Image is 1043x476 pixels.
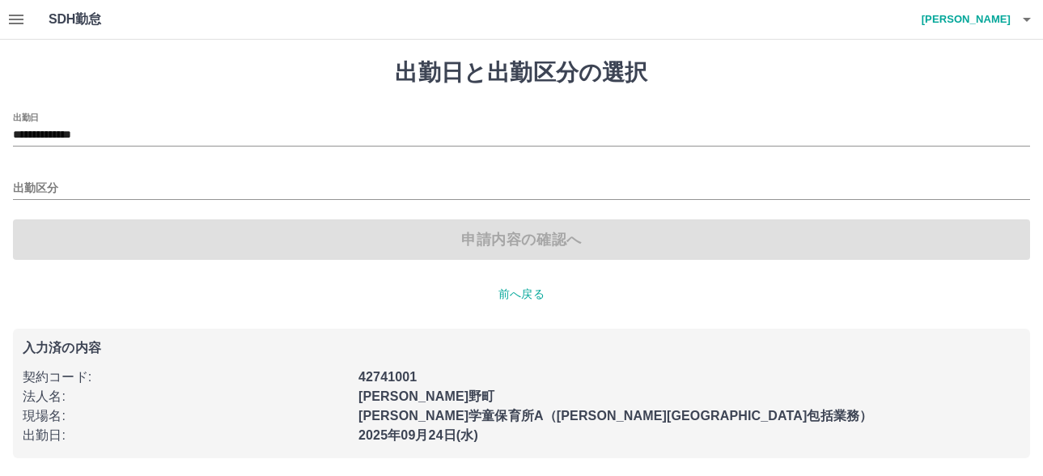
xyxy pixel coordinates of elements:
p: 出勤日 : [23,426,349,445]
b: [PERSON_NAME]学童保育所A（[PERSON_NAME][GEOGRAPHIC_DATA]包括業務） [358,409,872,423]
p: 法人名 : [23,387,349,406]
label: 出勤日 [13,111,39,123]
b: 42741001 [358,370,417,384]
h1: 出勤日と出勤区分の選択 [13,59,1030,87]
b: [PERSON_NAME]野町 [358,389,495,403]
p: 前へ戻る [13,286,1030,303]
p: 契約コード : [23,368,349,387]
p: 入力済の内容 [23,342,1020,355]
p: 現場名 : [23,406,349,426]
b: 2025年09月24日(水) [358,428,478,442]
